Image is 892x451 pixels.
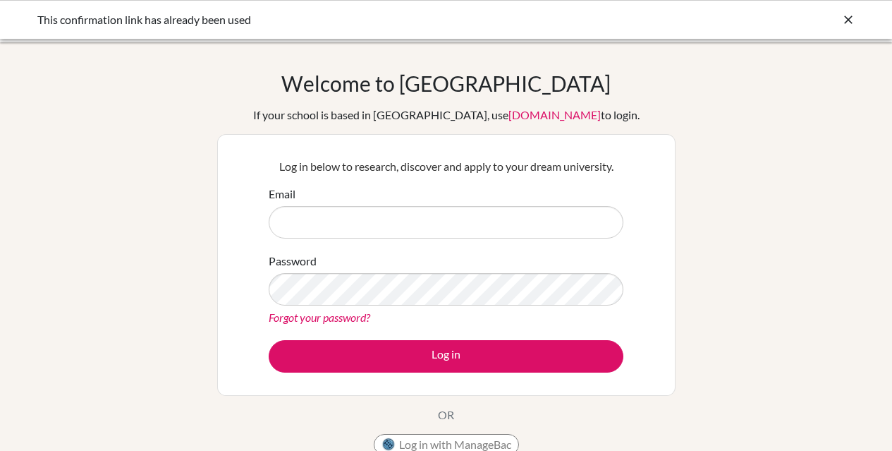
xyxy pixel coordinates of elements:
[269,158,623,175] p: Log in below to research, discover and apply to your dream university.
[269,186,295,203] label: Email
[508,108,601,121] a: [DOMAIN_NAME]
[281,71,611,96] h1: Welcome to [GEOGRAPHIC_DATA]
[253,107,640,124] div: If your school is based in [GEOGRAPHIC_DATA], use to login.
[37,11,644,28] div: This confirmation link has already been used
[438,407,454,423] p: OR
[269,340,623,373] button: Log in
[269,253,317,270] label: Password
[269,311,370,324] a: Forgot your password?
